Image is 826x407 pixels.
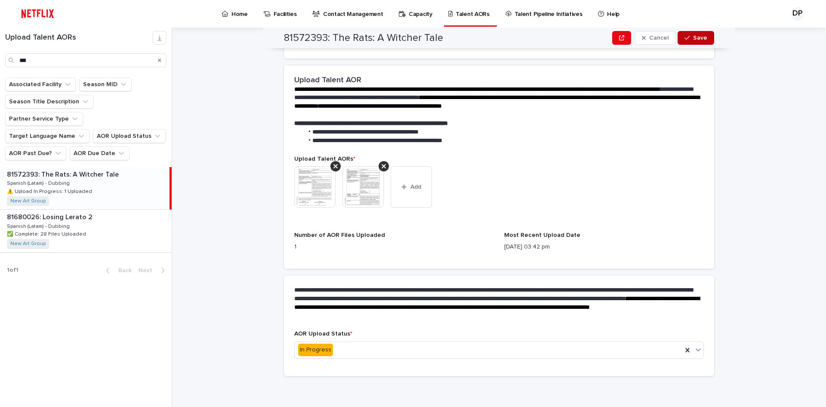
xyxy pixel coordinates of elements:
[298,344,333,356] div: In Progress
[17,5,58,22] img: ifQbXi3ZQGMSEF7WDB7W
[79,78,132,91] button: Season MID
[678,31,714,45] button: Save
[649,35,669,41] span: Cancel
[5,33,153,43] h1: Upload Talent AORs
[504,232,580,238] span: Most Recent Upload Date
[135,267,172,274] button: Next
[294,232,385,238] span: Number of AOR Files Uploaded
[10,198,46,204] a: New Art Group
[7,179,71,186] p: Spanish (Latam) - Dubbing
[5,129,89,143] button: Target Language Name
[7,211,94,221] p: 81680026: Losing Lerato 2
[693,35,707,41] span: Save
[5,146,66,160] button: AOR Past Due?
[791,7,804,21] div: DP
[93,129,166,143] button: AOR Upload Status
[5,78,76,91] button: Associated Facility
[294,331,352,337] span: AOR Upload Status
[70,146,129,160] button: AOR Due Date
[7,222,71,230] p: Spanish (Latam) - Dubbing
[391,166,432,208] button: Add
[284,32,443,44] h2: 81572393: The Rats: A Witcher Tale
[5,112,83,126] button: Partner Service Type
[294,76,361,85] h2: Upload Talent AOR
[7,187,94,195] p: ⚠️ Upload In Progress: 1 Uploaded
[7,169,120,179] p: 81572393: The Rats: A Witcher Tale
[10,241,46,247] a: New Art Group
[294,156,355,162] span: Upload Talent AORs
[5,95,93,109] button: Season Title Description
[5,53,166,67] input: Search
[139,267,157,273] span: Next
[113,267,132,273] span: Back
[99,267,135,274] button: Back
[635,31,676,45] button: Cancel
[7,230,88,237] p: ✅ Complete: 28 Files Uploaded
[294,242,494,252] p: 1
[410,184,421,190] span: Add
[504,242,704,252] p: [DATE] 03:42 pm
